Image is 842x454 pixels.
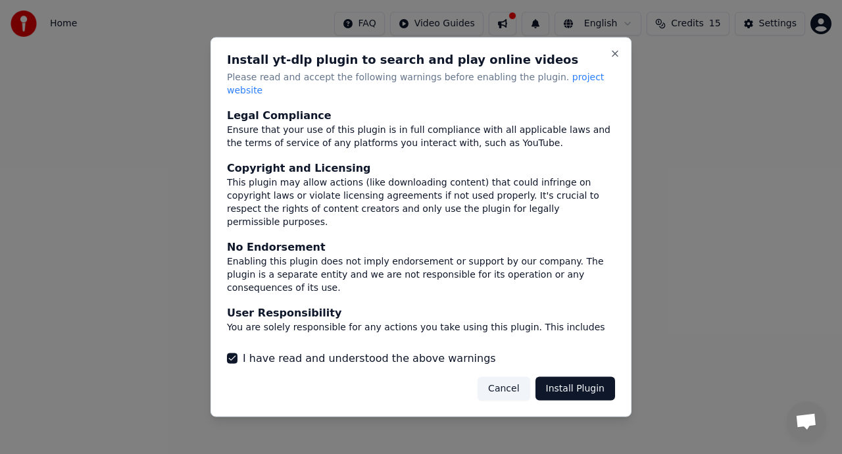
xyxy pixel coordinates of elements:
[227,320,615,360] div: You are solely responsible for any actions you take using this plugin. This includes any legal co...
[227,54,615,66] h2: Install yt-dlp plugin to search and play online videos
[243,350,496,366] label: I have read and understood the above warnings
[227,239,615,255] div: No Endorsement
[227,255,615,294] div: Enabling this plugin does not imply endorsement or support by our company. The plugin is a separa...
[227,176,615,228] div: This plugin may allow actions (like downloading content) that could infringe on copyright laws or...
[227,160,615,176] div: Copyright and Licensing
[227,123,615,149] div: Ensure that your use of this plugin is in full compliance with all applicable laws and the terms ...
[227,72,604,95] span: project website
[535,376,615,400] button: Install Plugin
[478,376,530,400] button: Cancel
[227,305,615,320] div: User Responsibility
[227,71,615,97] p: Please read and accept the following warnings before enabling the plugin.
[227,107,615,123] div: Legal Compliance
